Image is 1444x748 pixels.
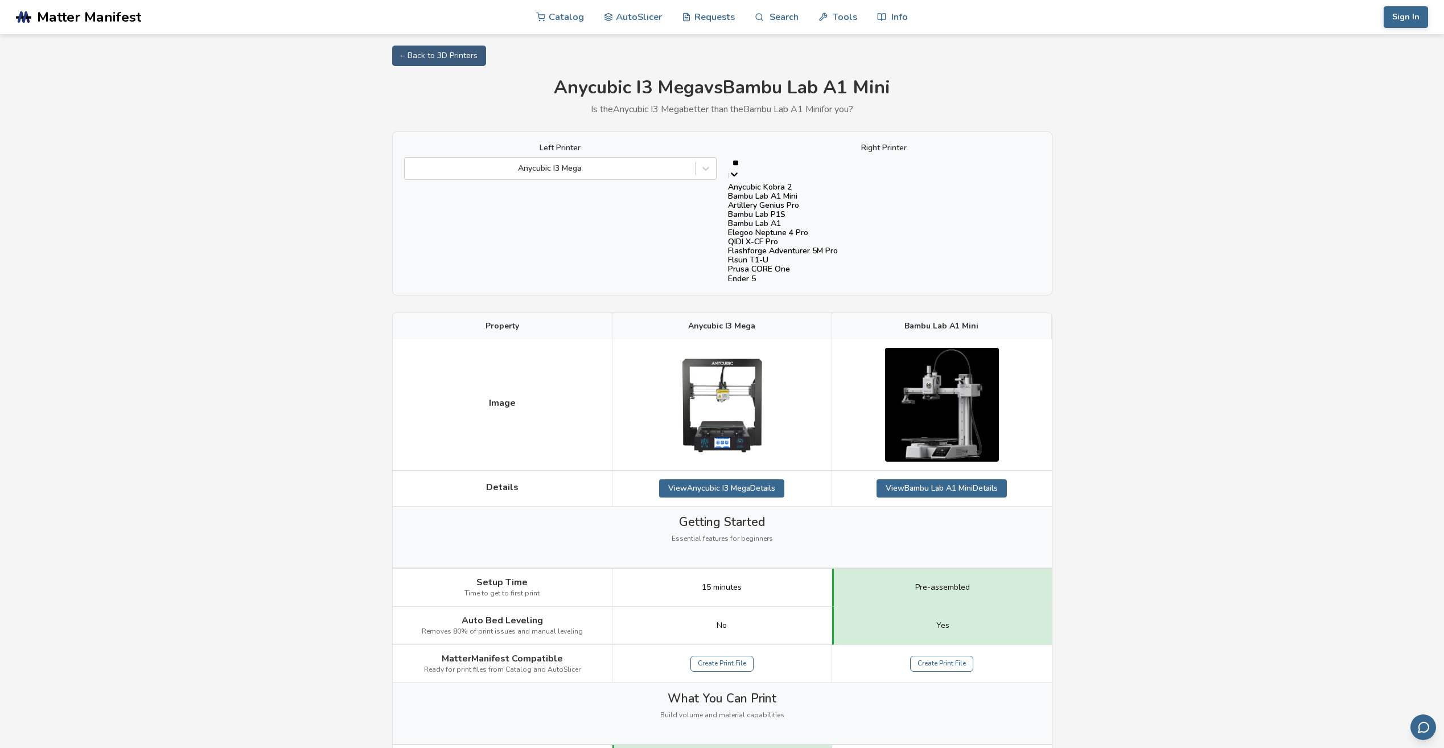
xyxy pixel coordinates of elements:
span: Bambu Lab A1 Mini [904,322,978,331]
p: Is the Anycubic I3 Mega better than the Bambu Lab A1 Mini for you? [392,104,1052,114]
span: Pre-assembled [915,583,970,592]
input: Anycubic I3 Mega [410,164,413,173]
div: Ender 5 [728,274,1040,283]
span: Getting Started [679,515,765,529]
img: Bambu Lab A1 Mini [885,348,999,462]
div: Bambu Lab A1 [728,219,1040,228]
div: QIDI X-CF Pro [728,237,1040,246]
h1: Anycubic I3 Mega vs Bambu Lab A1 Mini [392,77,1052,98]
img: Anycubic I3 Mega [665,348,779,462]
label: Left Printer [404,143,717,153]
a: Create Print File [690,656,754,672]
span: Anycubic I3 Mega [688,322,755,331]
a: ← Back to 3D Printers [392,46,486,66]
a: Create Print File [910,656,973,672]
a: ViewBambu Lab A1 MiniDetails [877,479,1007,498]
label: Right Printer [728,143,1040,153]
div: Anycubic Kobra 2 [728,183,1040,192]
div: Elegoo Neptune 4 Pro [728,228,1040,237]
span: 15 minutes [702,583,742,592]
span: No [717,621,727,630]
span: Essential features for beginners [672,535,773,543]
div: Bambu Lab A1 Mini [728,192,1040,201]
button: Send feedback via email [1410,714,1436,740]
input: Anycubic Kobra 2Bambu Lab A1 MiniArtillery Genius ProBambu Lab P1SBambu Lab A1Elegoo Neptune 4 Pr... [733,158,1036,167]
a: ViewAnycubic I3 MegaDetails [659,479,784,498]
div: Artillery Genius Pro [728,201,1040,210]
span: Setup Time [476,577,528,587]
div: Bambu Lab P1S [728,210,1040,219]
div: Prusa CORE One [728,265,1040,274]
span: Ready for print files from Catalog and AutoSlicer [424,666,581,674]
span: Build volume and material capabilities [660,712,784,720]
span: Image [489,398,516,408]
span: Auto Bed Leveling [462,615,543,626]
span: Removes 80% of print issues and manual leveling [422,628,583,636]
div: Flsun T1-U [728,256,1040,265]
span: Yes [936,621,949,630]
span: What You Can Print [668,692,776,705]
span: MatterManifest Compatible [442,654,563,664]
span: Time to get to first print [464,590,540,598]
button: Sign In [1384,6,1428,28]
span: Property [486,322,519,331]
div: Flashforge Adventurer 5M Pro [728,246,1040,256]
span: Matter Manifest [37,9,141,25]
span: Details [486,482,519,492]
